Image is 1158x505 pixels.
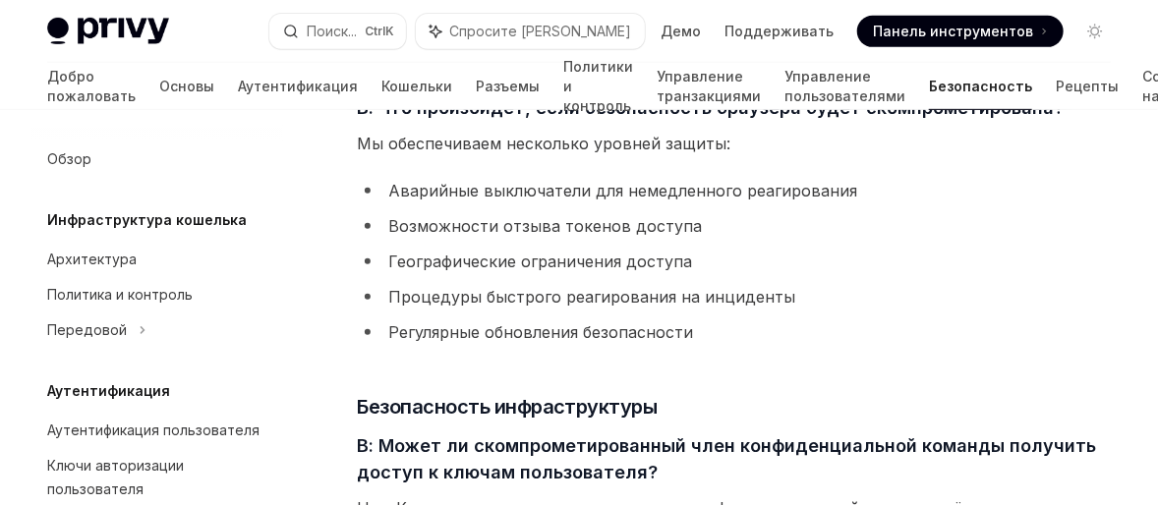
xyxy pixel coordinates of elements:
[661,23,701,39] font: Демо
[381,78,452,94] font: Кошельки
[416,14,645,49] button: Спросите [PERSON_NAME]
[388,252,692,271] font: Географические ограничения доступа
[357,435,1101,482] font: В: Может ли скомпрометированный член конфиденциальной команды получить доступ к ключам пользователя?
[388,287,795,307] font: Процедуры быстрого реагирования на инциденты
[857,16,1064,47] a: Панель инструментов
[929,63,1032,110] a: Безопасность
[307,23,357,39] font: Поиск...
[388,181,857,200] font: Аварийные выключатели для немедленного реагирования
[563,63,633,110] a: Политики и контроль
[784,63,905,110] a: Управление пользователями
[31,141,283,177] a: Обзор
[357,395,658,419] font: Безопасность инфраструктуры
[388,216,702,236] font: Возможности отзыва токенов доступа
[47,63,136,110] a: Добро пожаловать
[784,68,905,104] font: Управление пользователями
[357,134,730,153] font: Мы обеспечиваем несколько уровней защиты:
[47,421,260,438] font: Аутентификация пользователя
[47,457,184,497] font: Ключи авторизации пользователя
[31,277,283,312] a: Политика и контроль
[159,78,214,94] font: Основы
[47,382,170,399] font: Аутентификация
[365,24,385,38] font: Ctrl
[724,23,834,39] font: Поддерживать
[563,58,633,114] font: Политики и контроль
[388,322,693,342] font: Регулярные обновления безопасности
[476,78,540,94] font: Разъемы
[47,68,136,104] font: Добро пожаловать
[449,23,631,39] font: Спросите [PERSON_NAME]
[476,63,540,110] a: Разъемы
[47,286,193,303] font: Политика и контроль
[47,18,169,45] img: светлый логотип
[238,63,358,110] a: Аутентификация
[657,68,761,104] font: Управление транзакциями
[1079,16,1111,47] button: Включить темный режим
[269,14,406,49] button: Поиск...CtrlK
[381,63,452,110] a: Кошельки
[47,251,137,267] font: Архитектура
[31,242,283,277] a: Архитектура
[661,22,701,41] a: Демо
[159,63,214,110] a: Основы
[873,23,1033,39] font: Панель инструментов
[47,150,91,167] font: Обзор
[724,22,834,41] a: Поддерживать
[31,413,283,448] a: Аутентификация пользователя
[47,321,127,338] font: Передовой
[238,78,358,94] font: Аутентификация
[1056,78,1119,94] font: Рецепты
[657,63,761,110] a: Управление транзакциями
[929,78,1032,94] font: Безопасность
[1056,63,1119,110] a: Рецепты
[47,211,247,228] font: Инфраструктура кошелька
[385,24,394,38] font: K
